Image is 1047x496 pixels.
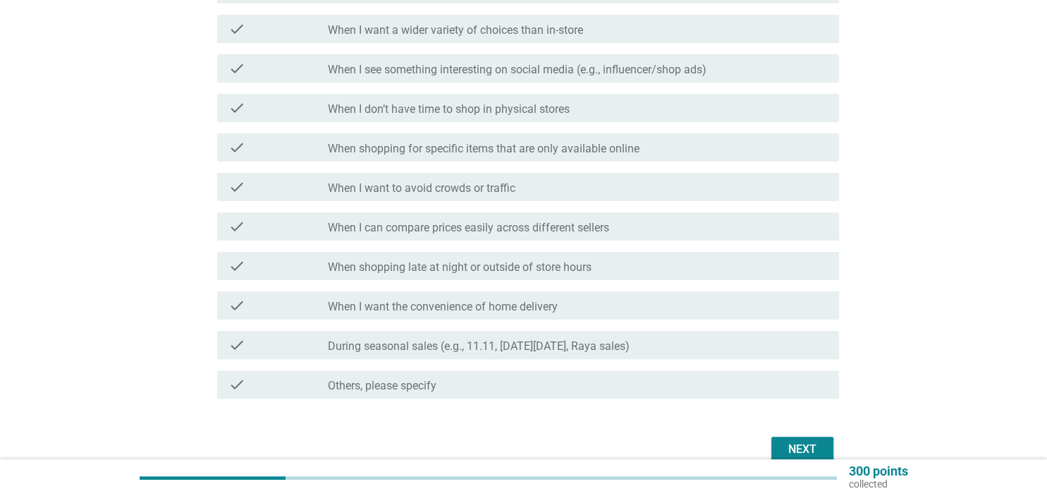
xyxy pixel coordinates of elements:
[228,258,245,274] i: check
[328,23,583,37] label: When I want a wider variety of choices than in-store
[328,300,558,314] label: When I want the convenience of home delivery
[228,218,245,235] i: check
[783,441,822,458] div: Next
[228,99,245,116] i: check
[228,20,245,37] i: check
[328,181,515,195] label: When I want to avoid crowds or traffic
[228,179,245,195] i: check
[228,139,245,156] i: check
[328,142,639,156] label: When shopping for specific items that are only available online
[848,465,907,478] p: 300 points
[228,60,245,77] i: check
[771,437,833,462] button: Next
[228,337,245,353] i: check
[228,297,245,314] i: check
[328,221,609,235] label: When I can compare prices easily across different sellers
[848,478,907,490] p: collected
[328,102,570,116] label: When I don’t have time to shop in physical stores
[328,339,630,353] label: During seasonal sales (e.g., 11.11, [DATE][DATE], Raya sales)
[228,376,245,393] i: check
[328,260,592,274] label: When shopping late at night or outside of store hours
[328,379,436,393] label: Others, please specify
[328,63,706,77] label: When I see something interesting on social media (e.g., influencer/shop ads)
